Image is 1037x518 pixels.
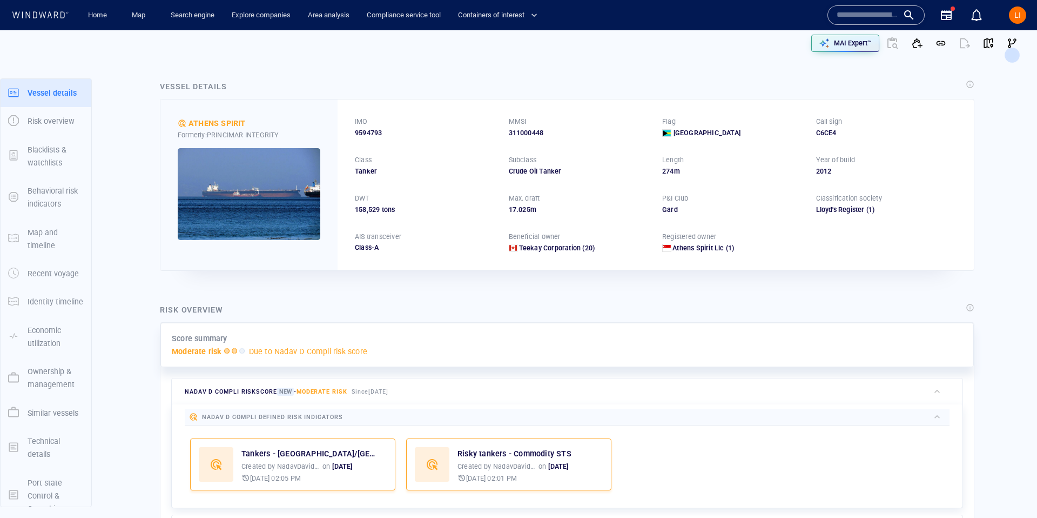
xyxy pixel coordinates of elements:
[355,128,382,138] span: 9594793
[674,167,680,175] span: m
[816,167,957,176] div: 2012
[516,205,518,214] span: .
[28,115,75,128] p: Risk overview
[227,6,295,25] a: Explore companies
[977,31,1000,55] button: View on map
[250,474,301,483] p: [DATE] 02:05 PM
[249,345,367,358] p: Due to Nadav D Compli risk score
[355,205,496,215] div: 158,529 tons
[816,205,865,215] div: Lloyd's Register
[509,167,650,176] div: Crude Oil Tanker
[362,6,445,25] a: Compliance service tool
[28,295,83,308] p: Identity timeline
[355,117,368,127] p: IMO
[241,447,376,460] a: Tankers - [GEOGRAPHIC_DATA]/[GEOGRAPHIC_DATA]/[GEOGRAPHIC_DATA] Affiliated
[202,414,343,421] span: Nadav D Compli defined risk indicators
[662,167,674,175] span: 274
[811,35,879,52] button: MAI Expert™
[530,205,536,214] span: m
[172,332,227,345] p: Score summary
[519,244,581,252] span: Teekay Corporation
[28,87,77,99] p: Vessel details
[1,79,91,107] button: Vessel details
[1,177,91,218] button: Behavioral risk indicators
[454,6,547,25] button: Containers of interest
[1,490,91,500] a: Port state Control & Casualties
[185,388,347,396] span: Nadav D Compli risk score -
[80,6,115,25] button: Home
[662,194,689,203] p: P&I Club
[672,243,734,253] a: Athens Spirit Llc (1)
[1,136,91,177] button: Blacklists & watchlists
[172,345,222,358] p: Moderate risk
[1,442,91,452] a: Technical details
[297,388,347,395] span: Moderate risk
[662,155,684,165] p: Length
[1,268,91,278] a: Recent voyage
[1007,4,1028,26] button: LI
[672,244,724,252] span: Athens Spirit Llc
[991,469,1029,510] iframe: Chat
[581,243,595,253] span: (20)
[493,462,536,471] div: NadavDavidson2
[662,205,803,215] div: Gard
[816,155,856,165] p: Year of build
[28,476,84,516] p: Port state Control & Casualties
[178,119,186,128] div: Nadav D Compli defined risk: moderate risk
[355,167,496,176] div: Tanker
[241,447,376,460] div: Tankers - US/UK/IL Affiliated
[304,6,354,25] button: Area analysis
[28,365,84,391] p: Ownership & management
[816,117,843,127] p: Call sign
[160,80,227,93] div: Vessel details
[178,148,320,240] img: 5905c34bfd93b9585e2029c5_0
[188,117,246,130] div: ATHENS SPIRIT
[1,427,91,469] button: Technical details
[355,243,379,251] span: Class-A
[834,38,872,48] p: MAI Expert™
[166,6,219,25] a: Search engine
[724,243,735,253] span: (1)
[28,407,78,420] p: Similar vessels
[466,474,517,483] p: [DATE] 02:01 PM
[1,87,91,97] a: Vessel details
[355,155,372,165] p: Class
[1,260,91,288] button: Recent voyage
[127,6,153,25] a: Map
[28,226,84,253] p: Map and timeline
[28,267,79,280] p: Recent voyage
[816,128,957,138] div: C6CE4
[816,194,882,203] p: Classification society
[674,128,740,138] span: [GEOGRAPHIC_DATA]
[332,462,352,471] p: [DATE]
[457,447,571,460] a: Risky tankers - Commodity STS
[1,288,91,316] button: Identity timeline
[1,116,91,126] a: Risk overview
[509,155,537,165] p: Subclass
[1,150,91,161] a: Blacklists & watchlists
[277,462,320,471] p: NadavDavidson2
[28,435,84,461] p: Technical details
[509,117,527,127] p: MMSI
[1,407,91,417] a: Similar vessels
[1000,31,1024,55] button: Visual Link Analysis
[518,205,530,214] span: 025
[241,462,353,471] p: Created by on
[1,107,91,135] button: Risk overview
[1,399,91,427] button: Similar vessels
[1,357,91,399] button: Ownership & management
[28,184,84,211] p: Behavioral risk indicators
[509,194,540,203] p: Max. draft
[970,9,983,22] div: Notification center
[662,117,676,127] p: Flag
[1,218,91,260] button: Map and timeline
[1,296,91,307] a: Identity timeline
[277,388,294,396] span: New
